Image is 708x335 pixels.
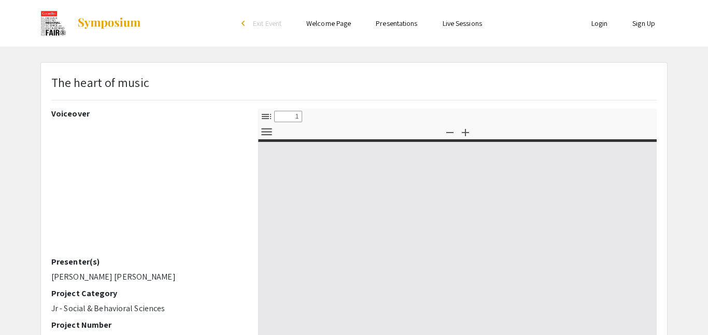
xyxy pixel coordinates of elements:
[274,111,302,122] input: Page
[632,19,655,28] a: Sign Up
[457,124,474,139] button: Zoom In
[376,19,417,28] a: Presentations
[306,19,351,28] a: Welcome Page
[40,10,141,36] a: The 2023 CoorsTek Denver Metro Regional Science and Engineering Fair!
[591,19,608,28] a: Login
[40,10,66,36] img: The 2023 CoorsTek Denver Metro Regional Science and Engineering Fair!
[51,257,243,267] h2: Presenter(s)
[51,73,149,92] p: The heart of music
[242,20,248,26] div: arrow_back_ios
[51,288,243,298] h2: Project Category
[258,124,275,139] button: Tools
[77,17,141,30] img: Symposium by ForagerOne
[51,302,243,315] p: Jr - Social & Behavioral Sciences
[258,109,275,124] button: Toggle Sidebar
[51,271,243,283] p: [PERSON_NAME] [PERSON_NAME]
[441,124,459,139] button: Zoom Out
[443,19,482,28] a: Live Sessions
[253,19,281,28] span: Exit Event
[51,320,243,330] h2: Project Number
[51,109,243,119] h2: Voiceover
